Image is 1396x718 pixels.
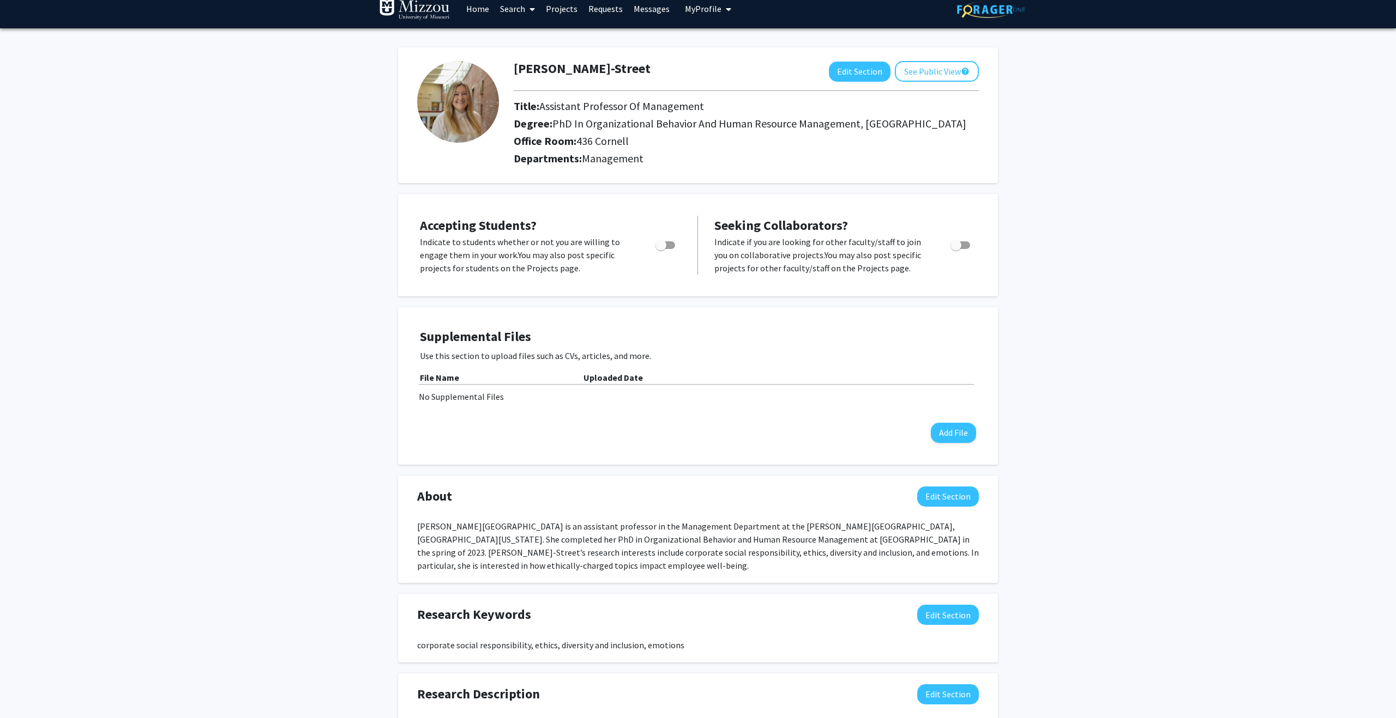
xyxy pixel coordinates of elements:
span: Accepting Students? [420,217,537,234]
div: Toggle [651,235,681,252]
mat-icon: help [961,65,970,78]
b: File Name [420,372,459,383]
button: Edit About [917,486,979,507]
p: Indicate to students whether or not you are willing to engage them in your work. You may also pos... [420,235,635,275]
img: Profile Picture [417,61,499,143]
button: Edit Section [829,62,890,82]
b: Uploaded Date [583,372,643,383]
button: Edit Research Description [917,684,979,704]
span: PhD In Organizational Behavior And Human Resource Management, [GEOGRAPHIC_DATA] [552,117,966,130]
span: 436 Cornell [576,134,629,148]
button: Edit Research Keywords [917,605,979,625]
button: Add File [931,423,976,443]
span: My Profile [685,3,721,14]
span: Assistant Professor Of Management [539,99,704,113]
div: [PERSON_NAME][GEOGRAPHIC_DATA] is an assistant professor in the Management Department at the [PER... [417,520,979,572]
h2: Office Room: [514,135,979,148]
button: See Public View [895,61,979,82]
div: Toggle [946,235,976,252]
div: No Supplemental Files [419,390,977,403]
h2: Degree: [514,117,979,130]
span: Research Description [417,684,540,704]
img: ForagerOne Logo [957,1,1025,18]
h2: Departments: [506,152,987,165]
iframe: Chat [8,669,46,710]
h2: Title: [514,100,979,113]
span: Seeking Collaborators? [714,217,848,234]
div: corporate social responsibility, ethics, diversity and inclusion, emotions [417,638,979,652]
span: About [417,486,452,506]
span: Research Keywords [417,605,531,624]
p: Indicate if you are looking for other faculty/staff to join you on collaborative projects. You ma... [714,235,930,275]
p: Use this section to upload files such as CVs, articles, and more. [420,349,976,362]
h1: [PERSON_NAME]-Street [514,61,651,77]
span: Management [582,151,643,165]
h4: Supplemental Files [420,329,976,345]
